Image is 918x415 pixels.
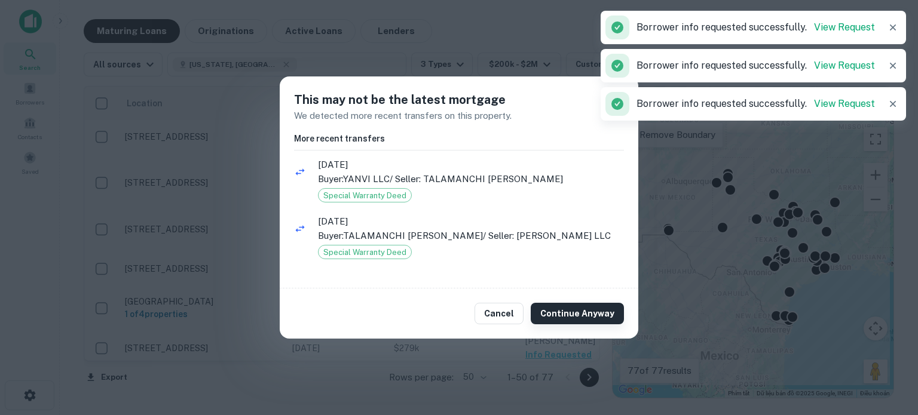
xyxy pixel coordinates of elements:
[858,319,918,377] iframe: Chat Widget
[858,319,918,377] div: Tiện ích trò chuyện
[814,60,875,71] a: View Request
[814,98,875,109] a: View Request
[531,303,624,324] button: Continue Anyway
[814,21,875,33] a: View Request
[294,109,624,123] p: We detected more recent transfers on this property.
[319,190,411,202] span: Special Warranty Deed
[294,132,624,145] h6: More recent transfers
[637,97,875,111] p: Borrower info requested successfully.
[475,303,524,324] button: Cancel
[318,214,624,229] span: [DATE]
[318,229,624,243] p: Buyer: TALAMANCHI [PERSON_NAME] / Seller: [PERSON_NAME] LLC
[294,91,624,109] h5: This may not be the latest mortgage
[318,172,624,186] p: Buyer: YANVI LLC / Seller: TALAMANCHI [PERSON_NAME]
[318,245,412,259] div: Special Warranty Deed
[637,20,875,35] p: Borrower info requested successfully.
[637,59,875,73] p: Borrower info requested successfully.
[318,158,624,172] span: [DATE]
[318,188,412,202] div: Special Warranty Deed
[319,247,411,259] span: Special Warranty Deed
